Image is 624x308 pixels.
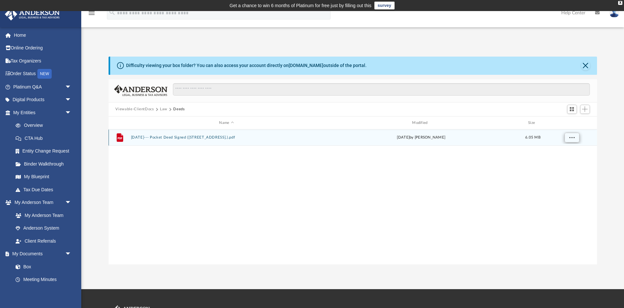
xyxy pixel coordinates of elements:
a: menu [88,12,96,17]
span: arrow_drop_down [65,248,78,261]
a: Client Referrals [9,234,78,248]
a: [DOMAIN_NAME] [289,63,323,68]
a: Anderson System [9,222,78,235]
a: Tax Due Dates [9,183,81,196]
div: [DATE] by [PERSON_NAME] [325,135,517,141]
button: Viewable-ClientDocs [115,106,154,112]
i: search [109,9,116,16]
button: [DATE]--- Pocket Deed Signed ([STREET_ADDRESS].).pdf [131,136,322,140]
span: 6.05 MB [525,136,540,140]
a: Forms Library [9,286,75,299]
div: id [111,120,127,126]
div: grid [109,129,597,264]
a: CTA Hub [9,132,81,145]
div: Get a chance to win 6 months of Platinum for free just by filling out this [229,2,371,9]
div: id [549,120,594,126]
div: Modified [325,120,517,126]
a: Platinum Q&Aarrow_drop_down [5,80,81,93]
a: My Anderson Teamarrow_drop_down [5,196,78,209]
button: Law [160,106,167,112]
a: Tax Organizers [5,54,81,67]
div: Difficulty viewing your box folder? You can also access your account directly on outside of the p... [126,62,367,69]
i: menu [88,9,96,17]
span: arrow_drop_down [65,196,78,209]
a: My Entitiesarrow_drop_down [5,106,81,119]
img: User Pic [609,8,619,18]
a: Digital Productsarrow_drop_down [5,93,81,106]
button: Close [581,61,590,70]
input: Search files and folders [173,83,590,96]
a: Order StatusNEW [5,67,81,81]
a: My Blueprint [9,170,78,183]
div: Size [520,120,546,126]
span: arrow_drop_down [65,80,78,94]
a: Overview [9,119,81,132]
a: Home [5,29,81,42]
span: arrow_drop_down [65,93,78,107]
a: survey [374,2,395,9]
a: Entity Change Request [9,145,81,158]
a: My Anderson Team [9,209,75,222]
a: Online Ordering [5,42,81,55]
div: Name [130,120,322,126]
button: Deeds [173,106,185,112]
a: Box [9,260,75,273]
button: More options [564,133,579,143]
button: Switch to Grid View [567,105,577,114]
a: My Documentsarrow_drop_down [5,248,78,261]
span: arrow_drop_down [65,106,78,119]
a: Binder Walkthrough [9,157,81,170]
div: NEW [37,69,52,79]
button: Add [580,105,590,114]
img: Anderson Advisors Platinum Portal [3,8,62,20]
a: Meeting Minutes [9,273,78,286]
div: close [618,1,622,5]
